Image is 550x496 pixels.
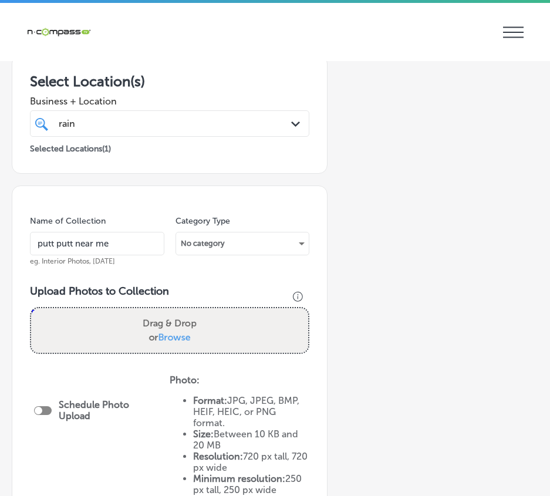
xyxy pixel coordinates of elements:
div: No category [176,234,309,253]
strong: Size: [193,428,214,440]
label: Name of Collection [30,216,106,226]
span: Browse [158,332,191,343]
li: Between 10 KB and 20 MB [193,428,309,451]
h3: Select Location(s) [30,73,309,90]
span: Business + Location [30,96,309,107]
span: eg. Interior Photos, [DATE] [30,257,115,265]
strong: Photo: [170,374,200,386]
label: Category Type [176,216,230,226]
label: Drag & Drop or [138,312,201,349]
p: Selected Locations ( 1 ) [30,139,111,154]
h3: Upload Photos to Collection [30,285,309,298]
strong: Resolution: [193,451,243,462]
li: 720 px tall, 720 px wide [193,451,309,473]
img: 660ab0bf-5cc7-4cb8-ba1c-48b5ae0f18e60NCTV_CLogo_TV_Black_-500x88.png [26,26,91,38]
input: Title [30,232,164,255]
li: 250 px tall, 250 px wide [193,473,309,495]
strong: Format: [193,395,227,406]
li: JPG, JPEG, BMP, HEIF, HEIC, or PNG format. [193,395,309,428]
label: Schedule Photo Upload [59,399,160,421]
strong: Minimum resolution: [193,473,285,484]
